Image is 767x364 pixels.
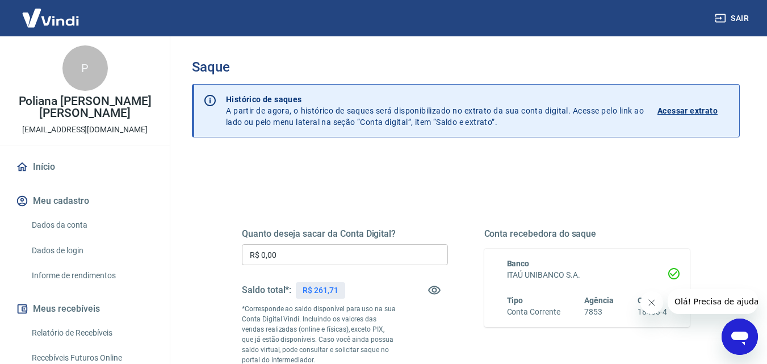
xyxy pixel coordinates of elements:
h6: ITAÚ UNIBANCO S.A. [507,269,668,281]
button: Sair [712,8,753,29]
p: Poliana [PERSON_NAME] [PERSON_NAME] [9,95,161,119]
div: P [62,45,108,91]
h6: 18453-4 [638,306,667,318]
a: Relatório de Recebíveis [27,321,156,345]
h6: 7853 [584,306,614,318]
span: Conta [638,296,659,305]
button: Meus recebíveis [14,296,156,321]
a: Início [14,154,156,179]
span: Olá! Precisa de ajuda? [7,8,95,17]
a: Dados da conta [27,214,156,237]
span: Agência [584,296,614,305]
p: Histórico de saques [226,94,644,105]
h5: Quanto deseja sacar da Conta Digital? [242,228,448,240]
h5: Saldo total*: [242,284,291,296]
p: R$ 261,71 [303,284,338,296]
button: Meu cadastro [14,189,156,214]
span: Banco [507,259,530,268]
a: Informe de rendimentos [27,264,156,287]
a: Dados de login [27,239,156,262]
h6: Conta Corrente [507,306,560,318]
iframe: Fechar mensagem [640,291,663,314]
iframe: Botão para abrir a janela de mensagens [722,319,758,355]
p: Acessar extrato [657,105,718,116]
a: Acessar extrato [657,94,730,128]
span: Tipo [507,296,523,305]
p: [EMAIL_ADDRESS][DOMAIN_NAME] [22,124,148,136]
img: Vindi [14,1,87,35]
iframe: Mensagem da empresa [668,289,758,314]
p: A partir de agora, o histórico de saques será disponibilizado no extrato da sua conta digital. Ac... [226,94,644,128]
h5: Conta recebedora do saque [484,228,690,240]
h3: Saque [192,59,740,75]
